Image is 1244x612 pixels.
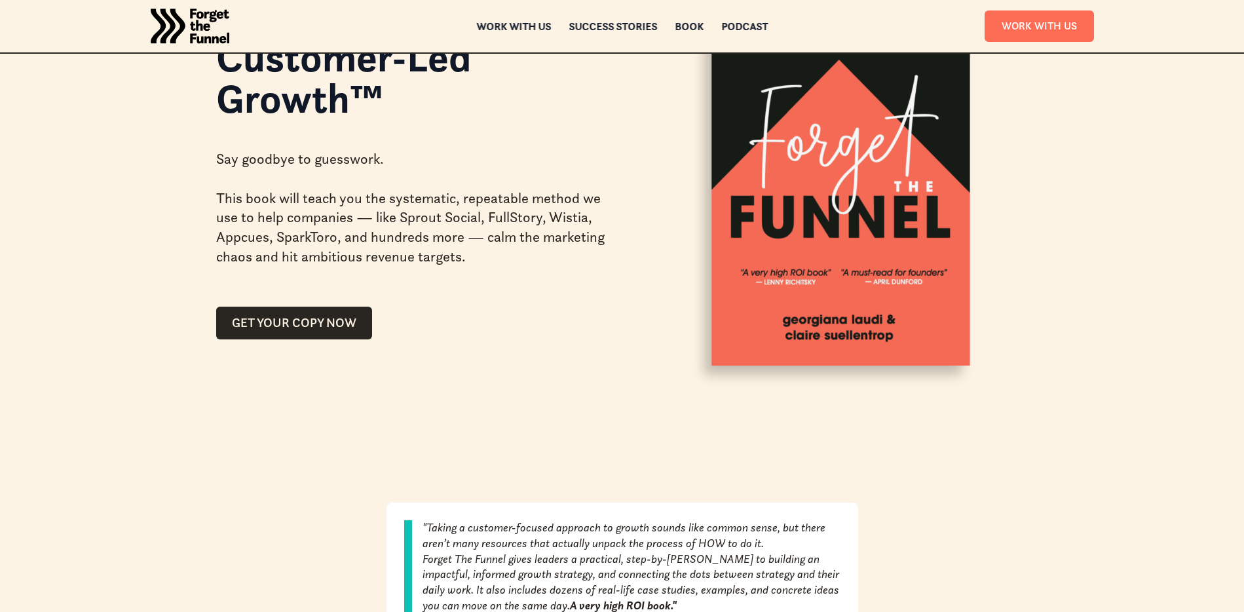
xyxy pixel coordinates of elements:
[476,22,551,31] a: Work with us
[216,307,372,339] a: GET YOUR COPY NOW
[216,128,607,287] div: Say goodbye to guesswork. This book will teach you the systematic, repeatable method we use to he...
[569,22,657,31] a: Success Stories
[423,520,825,550] em: "Taking a customer-focused approach to growth sounds like common sense, but there aren’t many res...
[721,22,768,31] a: Podcast
[675,22,704,31] a: Book
[985,10,1094,41] a: Work With Us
